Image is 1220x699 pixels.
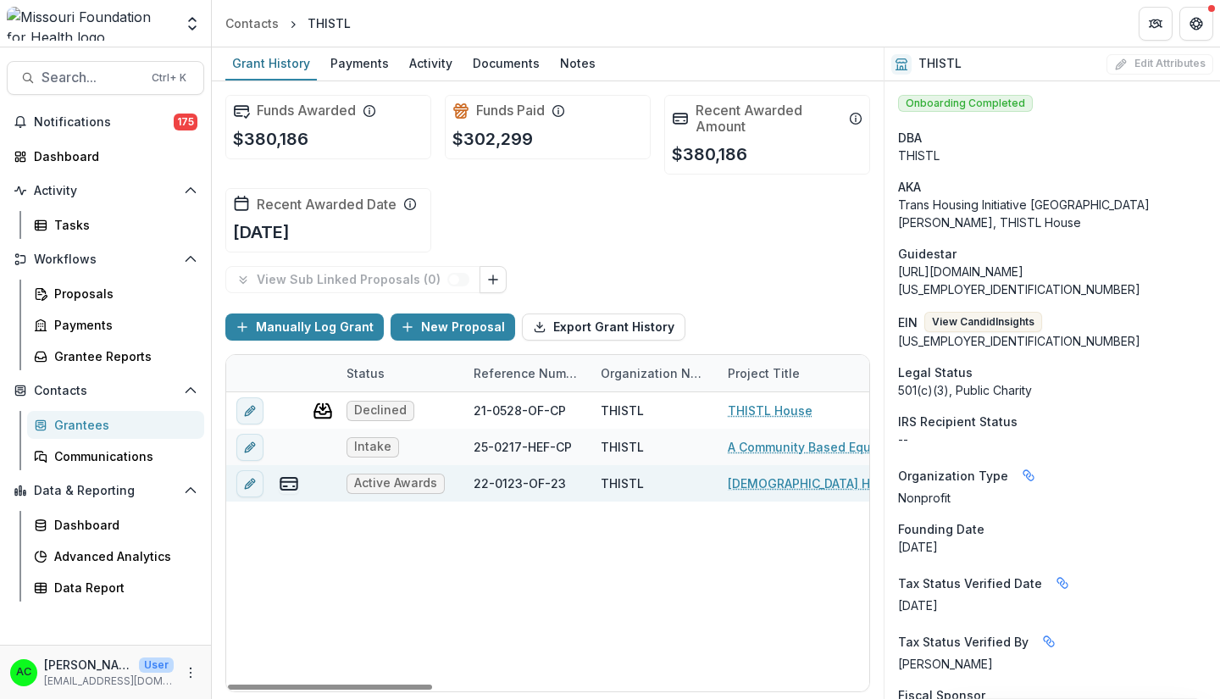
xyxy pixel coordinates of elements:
div: Advanced Analytics [54,547,191,565]
span: Active Awards [354,476,437,491]
div: Grant History [225,51,317,75]
div: Project Title [718,355,929,391]
div: THISTL [601,402,644,419]
span: Notifications [34,115,174,130]
span: Legal Status [898,363,973,381]
div: Status [336,355,463,391]
span: Workflows [34,252,177,267]
a: Data Report [27,574,204,602]
span: Activity [34,184,177,198]
a: Notes [553,47,602,80]
div: [DATE] [898,538,1206,556]
a: Payments [324,47,396,80]
p: $380,186 [233,126,308,152]
button: edit [236,434,263,461]
button: Notifications175 [7,108,204,136]
span: Search... [42,69,141,86]
button: Get Help [1179,7,1213,41]
div: Grantee Reports [54,347,191,365]
a: Proposals [27,280,204,308]
button: View CandidInsights [924,312,1042,332]
a: THISTL House [728,402,812,419]
span: AKA [898,178,921,196]
a: Grantee Reports [27,342,204,370]
p: [PERSON_NAME] [898,655,1206,673]
a: Dashboard [27,511,204,539]
span: IRS Recipient Status [898,413,1018,430]
div: Dashboard [34,147,191,165]
div: Contacts [225,14,279,32]
button: Export Grant History [522,313,685,341]
p: $302,299 [452,126,533,152]
button: More [180,663,201,683]
button: edit [236,470,263,497]
a: Grant History [225,47,317,80]
div: THISTL [308,14,351,32]
div: Organization Name [591,355,718,391]
nav: breadcrumb [219,11,358,36]
div: THISTL [601,438,644,456]
div: Grantees [54,416,191,434]
span: Tax Status Verified Date [898,574,1042,592]
a: A Community Based Equitable Housing Future for [DEMOGRAPHIC_DATA] St. Louisans [728,438,919,456]
div: [URL][DOMAIN_NAME][US_EMPLOYER_IDENTIFICATION_NUMBER] [898,263,1206,298]
div: Reference Number [463,355,591,391]
p: [DATE] [233,219,290,245]
button: Open Data & Reporting [7,477,204,504]
div: Proposals [54,285,191,302]
span: Guidestar [898,245,957,263]
p: Nonprofit [898,489,1206,507]
h2: Recent Awarded Date [257,197,396,213]
span: Declined [354,403,407,418]
button: Open Contacts [7,377,204,404]
a: Communications [27,442,204,470]
button: New Proposal [391,313,515,341]
button: Search... [7,61,204,95]
a: Advanced Analytics [27,542,204,570]
a: Contacts [219,11,286,36]
div: Organization Name [591,364,718,382]
h2: Funds Paid [476,103,545,119]
span: DBA [898,129,922,147]
button: Edit Attributes [1106,54,1213,75]
div: 21-0528-OF-CP [474,402,566,419]
span: Contacts [34,384,177,398]
p: [EMAIL_ADDRESS][DOMAIN_NAME] [44,674,174,689]
div: Activity [402,51,459,75]
a: [DEMOGRAPHIC_DATA] Housing Education and Advocacy [728,474,919,492]
h2: Recent Awarded Amount [696,103,842,135]
p: View Sub Linked Proposals ( 0 ) [257,273,447,287]
div: THISTL [898,147,1206,164]
div: -- [898,430,1206,448]
div: 501(c)(3), Public Charity [898,381,1206,399]
span: Onboarding Completed [898,95,1033,112]
div: 22-0123-OF-23 [474,474,566,492]
p: $380,186 [672,141,747,167]
span: Founding Date [898,520,984,538]
div: [US_EMPLOYER_IDENTIFICATION_NUMBER] [898,332,1206,350]
a: Documents [466,47,546,80]
div: THISTL [601,474,644,492]
a: Dashboard [7,142,204,170]
img: Missouri Foundation for Health logo [7,7,174,41]
button: Open Activity [7,177,204,204]
button: Open entity switcher [180,7,204,41]
span: Intake [354,440,391,454]
a: Grantees [27,411,204,439]
div: Communications [54,447,191,465]
button: Linked binding [1035,628,1062,655]
div: Project Title [718,364,810,382]
button: Linked binding [1049,569,1076,596]
h2: THISTL [918,57,962,71]
div: Status [336,364,395,382]
div: Dashboard [54,516,191,534]
h2: Funds Awarded [257,103,356,119]
div: Notes [553,51,602,75]
div: Data Report [54,579,191,596]
button: edit [236,397,263,424]
button: Partners [1139,7,1173,41]
button: Linked binding [1015,462,1042,489]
